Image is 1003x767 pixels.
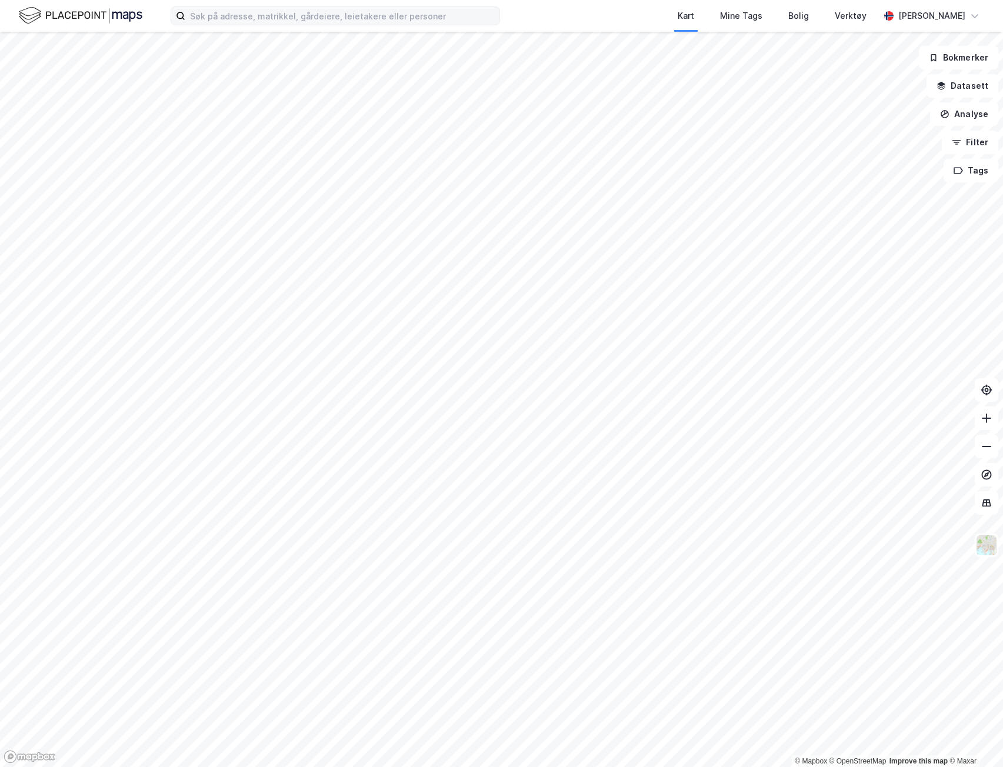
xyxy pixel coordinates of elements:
[185,7,499,25] input: Søk på adresse, matrikkel, gårdeiere, leietakere eller personer
[720,9,762,23] div: Mine Tags
[788,9,809,23] div: Bolig
[898,9,965,23] div: [PERSON_NAME]
[19,5,142,26] img: logo.f888ab2527a4732fd821a326f86c7f29.svg
[678,9,694,23] div: Kart
[835,9,867,23] div: Verktøy
[944,711,1003,767] iframe: Chat Widget
[944,711,1003,767] div: Kontrollprogram for chat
